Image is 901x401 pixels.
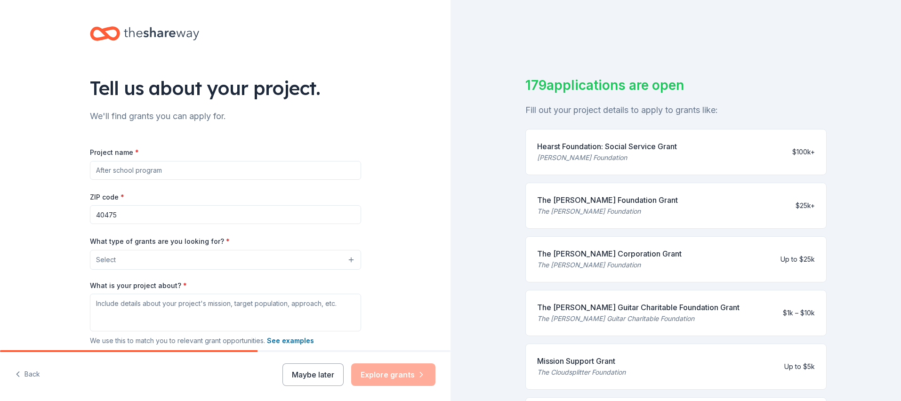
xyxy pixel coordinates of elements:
[90,192,124,202] label: ZIP code
[282,363,344,386] button: Maybe later
[90,250,361,270] button: Select
[15,365,40,385] button: Back
[90,281,187,290] label: What is your project about?
[96,254,116,265] span: Select
[90,205,361,224] input: 12345 (U.S. only)
[537,206,678,217] div: The [PERSON_NAME] Foundation
[90,109,361,124] div: We'll find grants you can apply for.
[784,361,815,372] div: Up to $5k
[90,161,361,180] input: After school program
[525,75,827,95] div: 179 applications are open
[90,237,230,246] label: What type of grants are you looking for?
[267,335,314,346] button: See examples
[537,302,740,313] div: The [PERSON_NAME] Guitar Charitable Foundation Grant
[537,152,677,163] div: [PERSON_NAME] Foundation
[780,254,815,265] div: Up to $25k
[525,103,827,118] div: Fill out your project details to apply to grants like:
[537,367,626,378] div: The Cloudsplitter Foundation
[537,248,682,259] div: The [PERSON_NAME] Corporation Grant
[90,148,139,157] label: Project name
[792,146,815,158] div: $100k+
[537,141,677,152] div: Hearst Foundation: Social Service Grant
[783,307,815,319] div: $1k – $10k
[90,337,314,345] span: We use this to match you to relevant grant opportunities.
[537,194,678,206] div: The [PERSON_NAME] Foundation Grant
[537,355,626,367] div: Mission Support Grant
[90,75,361,101] div: Tell us about your project.
[796,200,815,211] div: $25k+
[537,259,682,271] div: The [PERSON_NAME] Foundation
[537,313,740,324] div: The [PERSON_NAME] Guitar Charitable Foundation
